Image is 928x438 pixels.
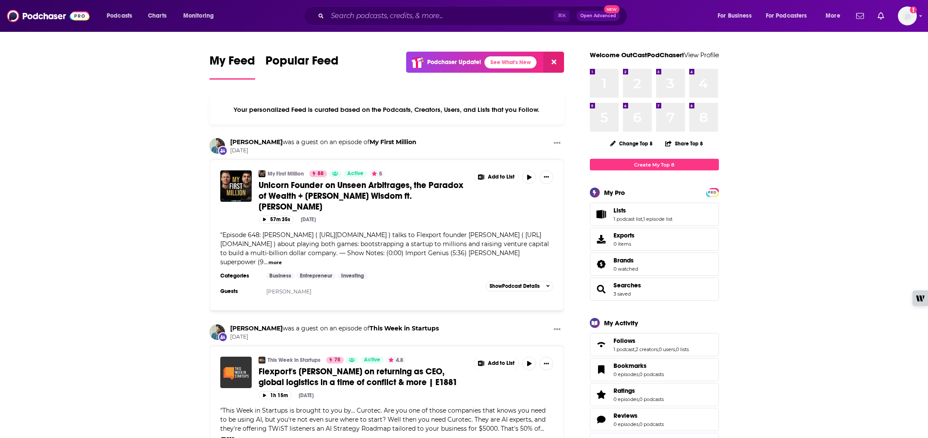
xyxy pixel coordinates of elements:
a: My First Million [370,138,416,146]
span: Exports [614,231,635,239]
button: Show More Button [550,324,564,335]
h3: was a guest on an episode of [230,324,439,333]
div: New Appearance [218,332,228,342]
span: , [642,216,643,222]
a: 0 podcasts [639,371,664,377]
span: 0 items [614,241,635,247]
span: Show Podcast Details [490,283,540,289]
a: Lists [593,208,610,220]
a: 78 [326,357,344,364]
a: Searches [593,283,610,295]
button: Change Top 8 [605,138,658,149]
span: ... [264,258,268,266]
a: Business [266,272,295,279]
input: Search podcasts, credits, & more... [327,9,554,23]
a: Bookmarks [593,364,610,376]
button: Show More Button [540,357,553,370]
span: [DATE] [230,147,416,154]
span: Follows [590,333,719,356]
span: Exports [593,233,610,245]
a: This Week in Startups [268,357,321,364]
span: Lists [614,207,626,214]
span: Flexport's [PERSON_NAME] on returning as CEO, global logistics in a time of conflict & more | E1881 [259,366,457,388]
a: Welcome OutCastPodChaser! [590,51,684,59]
a: 0 users [659,346,675,352]
a: Lists [614,207,672,214]
span: Add to List [488,360,515,367]
span: Open Advanced [580,14,616,18]
div: [DATE] [301,216,316,222]
button: Show profile menu [898,6,917,25]
span: Ratings [614,387,635,395]
a: Follows [593,339,610,351]
a: 1 podcast list [614,216,642,222]
span: Ratings [590,383,719,406]
span: , [638,396,639,402]
a: See What's New [484,56,536,68]
span: Reviews [590,408,719,431]
a: This Week in Startups [370,324,439,332]
h3: Categories [220,272,259,279]
span: 88 [318,170,324,178]
a: Investing [338,272,367,279]
span: This Week in Startups is brought to you by… Curotec. Are you one of those companies that knows yo... [220,407,546,432]
span: , [635,346,635,352]
span: Active [364,356,380,364]
a: PRO [707,189,718,195]
button: ShowPodcast Details [486,281,554,291]
a: 0 episodes [614,421,638,427]
span: ⌘ K [554,10,570,22]
span: New [604,5,620,13]
span: 78 [334,356,340,364]
a: Active [361,357,384,364]
a: Bookmarks [614,362,664,370]
button: Show More Button [474,357,519,370]
button: open menu [820,9,851,23]
a: 0 episodes [614,371,638,377]
a: 0 episodes [614,396,638,402]
a: Podchaser - Follow, Share and Rate Podcasts [7,8,89,24]
span: , [675,346,676,352]
a: Popular Feed [265,53,339,80]
a: Reviews [593,413,610,426]
span: Add to List [488,174,515,180]
a: 0 watched [614,266,638,272]
a: 0 podcasts [639,421,664,427]
a: Exports [590,228,719,251]
span: More [826,10,840,22]
span: Charts [148,10,166,22]
button: 1h 15m [259,391,292,399]
a: Unicorn Founder on Unseen Arbitrages, the Paradox of Wealth + Charlie Munger Wisdom ft. Ryan Pete... [220,170,252,202]
a: 0 lists [676,346,689,352]
a: Ratings [593,389,610,401]
a: View Profile [684,51,719,59]
div: Your personalized Feed is curated based on the Podcasts, Creators, Users, and Lists that you Follow. [210,95,564,124]
a: Active [344,170,367,177]
a: Flexport's [PERSON_NAME] on returning as CEO, global logistics in a time of conflict & more | E1881 [259,366,468,388]
a: Ryan Petersen [210,324,225,340]
a: 1 podcast [614,346,635,352]
span: Brands [590,253,719,276]
img: My First Million [259,170,265,177]
span: Brands [614,256,634,264]
span: Follows [614,337,635,345]
svg: Add a profile image [910,6,917,13]
div: My Pro [604,188,625,197]
a: Reviews [614,412,664,419]
h3: Guests [220,288,259,295]
button: 57m 35s [259,216,294,224]
span: Monitoring [183,10,214,22]
span: " [220,407,546,432]
span: Popular Feed [265,53,339,73]
a: This Week in Startups [259,357,265,364]
button: open menu [101,9,143,23]
span: , [638,421,639,427]
img: Ryan Petersen [210,138,225,154]
img: Flexport's Ryan Petersen on returning as CEO, global logistics in a time of conflict & more | E1881 [220,357,252,388]
span: My Feed [210,53,255,73]
a: My Feed [210,53,255,80]
span: Unicorn Founder on Unseen Arbitrages, the Paradox of Wealth + [PERSON_NAME] Wisdom ft. [PERSON_NAME] [259,180,463,212]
